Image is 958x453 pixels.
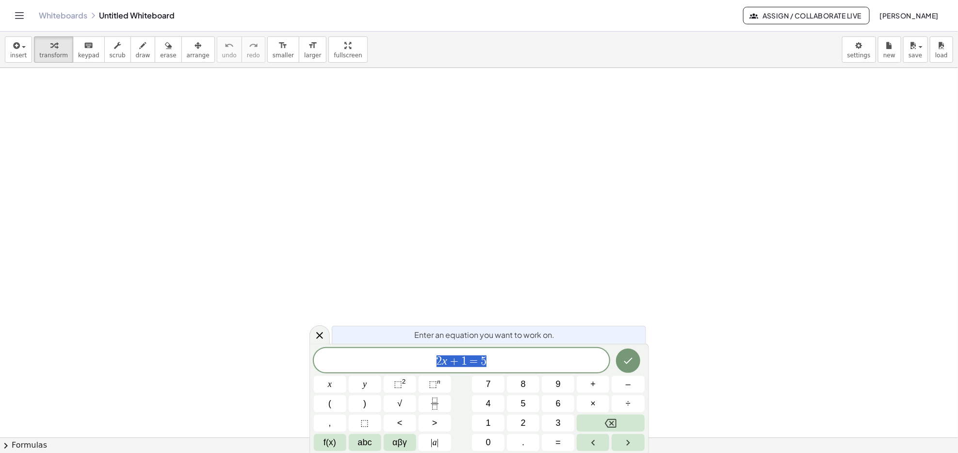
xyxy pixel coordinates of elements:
[467,355,481,367] span: =
[522,436,524,449] span: .
[556,397,561,410] span: 6
[626,378,631,391] span: –
[397,397,402,410] span: √
[402,378,406,385] sup: 2
[384,415,416,432] button: Less than
[397,417,403,430] span: <
[394,379,402,389] span: ⬚
[481,355,487,367] span: 5
[472,415,504,432] button: 1
[612,395,644,412] button: Divide
[392,436,407,449] span: αβγ
[5,36,32,63] button: insert
[84,40,93,51] i: keyboard
[384,434,416,451] button: Greek alphabet
[507,395,539,412] button: 5
[419,376,451,393] button: Superscript
[278,40,288,51] i: format_size
[160,52,176,59] span: erase
[384,376,416,393] button: Squared
[349,415,381,432] button: Placeholder
[328,397,331,410] span: (
[909,52,922,59] span: save
[507,415,539,432] button: 2
[361,417,369,430] span: ⬚
[872,7,946,24] button: [PERSON_NAME]
[419,395,451,412] button: Fraction
[419,434,451,451] button: Absolute value
[314,415,346,432] button: ,
[437,378,440,385] sup: n
[556,436,561,449] span: =
[187,52,210,59] span: arrange
[363,378,367,391] span: y
[447,355,461,367] span: +
[751,11,861,20] span: Assign / Collaborate Live
[155,36,181,63] button: erase
[847,52,871,59] span: settings
[577,395,609,412] button: Times
[935,52,948,59] span: load
[181,36,215,63] button: arrange
[110,52,126,59] span: scrub
[521,417,526,430] span: 2
[486,436,491,449] span: 0
[349,434,381,451] button: Alphabet
[39,52,68,59] span: transform
[314,434,346,451] button: Functions
[363,397,366,410] span: )
[267,36,299,63] button: format_sizesmaller
[612,376,644,393] button: Minus
[591,397,596,410] span: ×
[542,376,574,393] button: 9
[542,434,574,451] button: Equals
[247,52,260,59] span: redo
[432,417,438,430] span: >
[349,376,381,393] button: y
[314,376,346,393] button: x
[384,395,416,412] button: Square root
[930,36,953,63] button: load
[328,378,332,391] span: x
[472,376,504,393] button: 7
[12,8,27,23] button: Toggle navigation
[743,7,870,24] button: Assign / Collaborate Live
[616,349,640,373] button: Done
[136,52,150,59] span: draw
[879,11,939,20] span: [PERSON_NAME]
[329,417,331,430] span: ,
[419,415,451,432] button: Greater than
[304,52,321,59] span: larger
[883,52,895,59] span: new
[242,36,265,63] button: redoredo
[10,52,27,59] span: insert
[577,415,644,432] button: Backspace
[878,36,901,63] button: new
[225,40,234,51] i: undo
[299,36,326,63] button: format_sizelarger
[324,436,336,449] span: f(x)
[358,436,372,449] span: abc
[486,397,491,410] span: 4
[591,378,596,391] span: +
[222,52,237,59] span: undo
[486,378,491,391] span: 7
[73,36,105,63] button: keyboardkeypad
[903,36,928,63] button: save
[34,36,73,63] button: transform
[130,36,156,63] button: draw
[542,415,574,432] button: 3
[334,52,362,59] span: fullscreen
[577,376,609,393] button: Plus
[577,434,609,451] button: Left arrow
[521,378,526,391] span: 8
[461,355,467,367] span: 1
[612,434,644,451] button: Right arrow
[542,395,574,412] button: 6
[626,397,631,410] span: ÷
[556,378,561,391] span: 9
[431,436,438,449] span: a
[556,417,561,430] span: 3
[314,395,346,412] button: (
[349,395,381,412] button: )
